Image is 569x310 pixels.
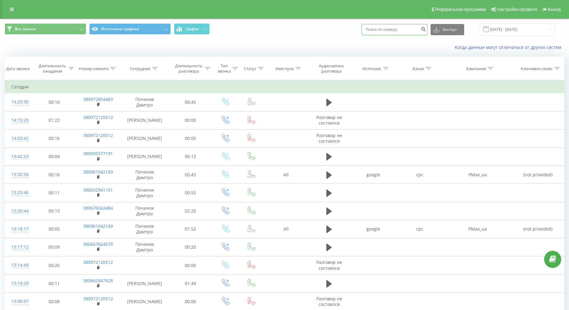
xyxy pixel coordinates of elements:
[120,202,169,220] td: Починок Дмитро
[11,241,26,253] div: 13:17:12
[89,23,171,35] button: Источники трафика
[350,220,397,238] td: google
[32,111,76,129] td: 01:22
[83,150,113,156] a: 380930377191
[512,220,564,238] td: (not provided)
[397,220,443,238] td: cpc
[83,96,113,102] a: 380972854483
[83,169,113,175] a: 380961042169
[5,81,564,93] td: Сегодня
[11,277,26,289] div: 13:14:20
[130,66,151,71] div: Сотрудник
[11,187,26,199] div: 13:23:46
[264,166,309,184] td: All
[169,256,212,274] td: 00:00
[443,166,512,184] td: PMax_ua
[120,111,169,129] td: [PERSON_NAME]
[362,66,381,71] div: Источник
[169,220,212,238] td: 01:52
[314,63,348,74] div: Аудиозапись разговора
[169,93,212,111] td: 00:45
[466,66,486,71] div: Кампания
[120,93,169,111] td: Починок Дмитро
[169,166,212,184] td: 00:43
[5,23,86,35] button: Все звонки
[120,274,169,293] td: [PERSON_NAME]
[120,129,169,147] td: [PERSON_NAME]
[120,166,169,184] td: Починок Дмитро
[361,24,427,35] input: Поиск по номеру
[244,66,256,71] div: Статус
[455,44,564,50] a: Когда данные могут отличаться от других систем
[11,169,26,181] div: 13:32:50
[316,114,342,126] span: Разговор не состоялся
[11,150,26,163] div: 13:42:23
[169,238,212,256] td: 00:20
[32,220,76,238] td: 00:05
[217,63,231,74] div: Тип звонка
[11,132,26,145] div: 14:03:42
[32,184,76,202] td: 00:11
[79,66,109,71] div: Номер клиента
[316,259,342,271] span: Разговор не состоялся
[83,114,113,120] a: 380972120512
[120,220,169,238] td: Починок Дмитро
[83,205,113,211] a: 380676562484
[11,223,26,235] div: 13:18:17
[120,184,169,202] td: Починок Дмитро
[11,114,26,126] div: 14:15:29
[38,63,67,74] div: Длительность ожидания
[264,220,309,238] td: All
[11,295,26,308] div: 13:06:07
[11,96,26,108] div: 14:20:30
[548,7,561,12] span: Выход
[32,274,76,293] td: 00:11
[83,223,113,229] a: 380961042169
[32,256,76,274] td: 00:26
[169,111,212,129] td: 00:00
[521,66,553,71] div: Ключевое слово
[431,24,464,35] button: Экспорт
[169,184,212,202] td: 00:55
[512,166,564,184] td: (not provided)
[32,166,76,184] td: 00:16
[397,166,443,184] td: cpc
[497,7,537,12] span: Настройки профиля
[32,93,76,111] td: 00:10
[83,296,113,302] a: 380972120512
[120,147,169,165] td: [PERSON_NAME]
[83,241,113,247] a: 380667664570
[413,66,424,71] div: Канал
[32,238,76,256] td: 00:09
[83,278,113,284] a: 380662947428
[6,66,30,71] div: Дата звонка
[32,202,76,220] td: 00:13
[83,187,113,193] a: 380632941101
[443,220,512,238] td: PMax_ua
[120,238,169,256] td: Починок Дмитро
[11,205,26,217] div: 13:20:44
[185,27,199,31] span: График
[174,23,210,35] button: График
[316,132,342,144] span: Разговор не состоялся
[83,259,113,265] a: 380972120512
[11,259,26,271] div: 13:14:49
[32,147,76,165] td: 00:04
[83,132,113,138] a: 380972120512
[316,296,342,307] span: Разговор не состоялся
[32,129,76,147] td: 00:16
[350,166,397,184] td: google
[15,26,36,31] span: Все звонки
[169,274,212,293] td: 01:49
[275,66,294,71] div: Имя пула
[174,63,203,74] div: Длительность разговора
[435,7,486,12] span: Реферальная программа
[169,129,212,147] td: 00:00
[169,147,212,165] td: 06:12
[169,202,212,220] td: 02:20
